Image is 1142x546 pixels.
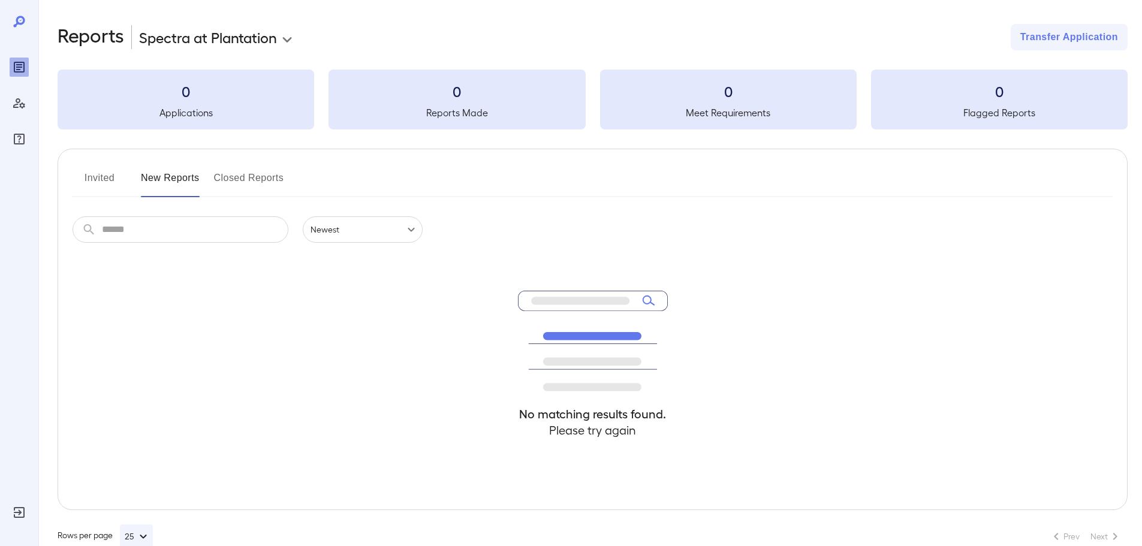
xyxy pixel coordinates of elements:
nav: pagination navigation [1044,527,1128,546]
h5: Reports Made [329,105,585,120]
h3: 0 [871,82,1128,101]
h5: Applications [58,105,314,120]
p: Spectra at Plantation [139,28,277,47]
div: Newest [303,216,423,243]
h3: 0 [329,82,585,101]
button: Closed Reports [214,168,284,197]
div: Log Out [10,503,29,522]
h2: Reports [58,24,124,50]
h3: 0 [600,82,857,101]
div: FAQ [10,129,29,149]
h4: Please try again [518,422,668,438]
button: Invited [73,168,126,197]
summary: 0Applications0Reports Made0Meet Requirements0Flagged Reports [58,70,1128,129]
h5: Meet Requirements [600,105,857,120]
div: Reports [10,58,29,77]
h5: Flagged Reports [871,105,1128,120]
div: Manage Users [10,93,29,113]
h3: 0 [58,82,314,101]
h4: No matching results found. [518,406,668,422]
button: Transfer Application [1011,24,1128,50]
button: New Reports [141,168,200,197]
